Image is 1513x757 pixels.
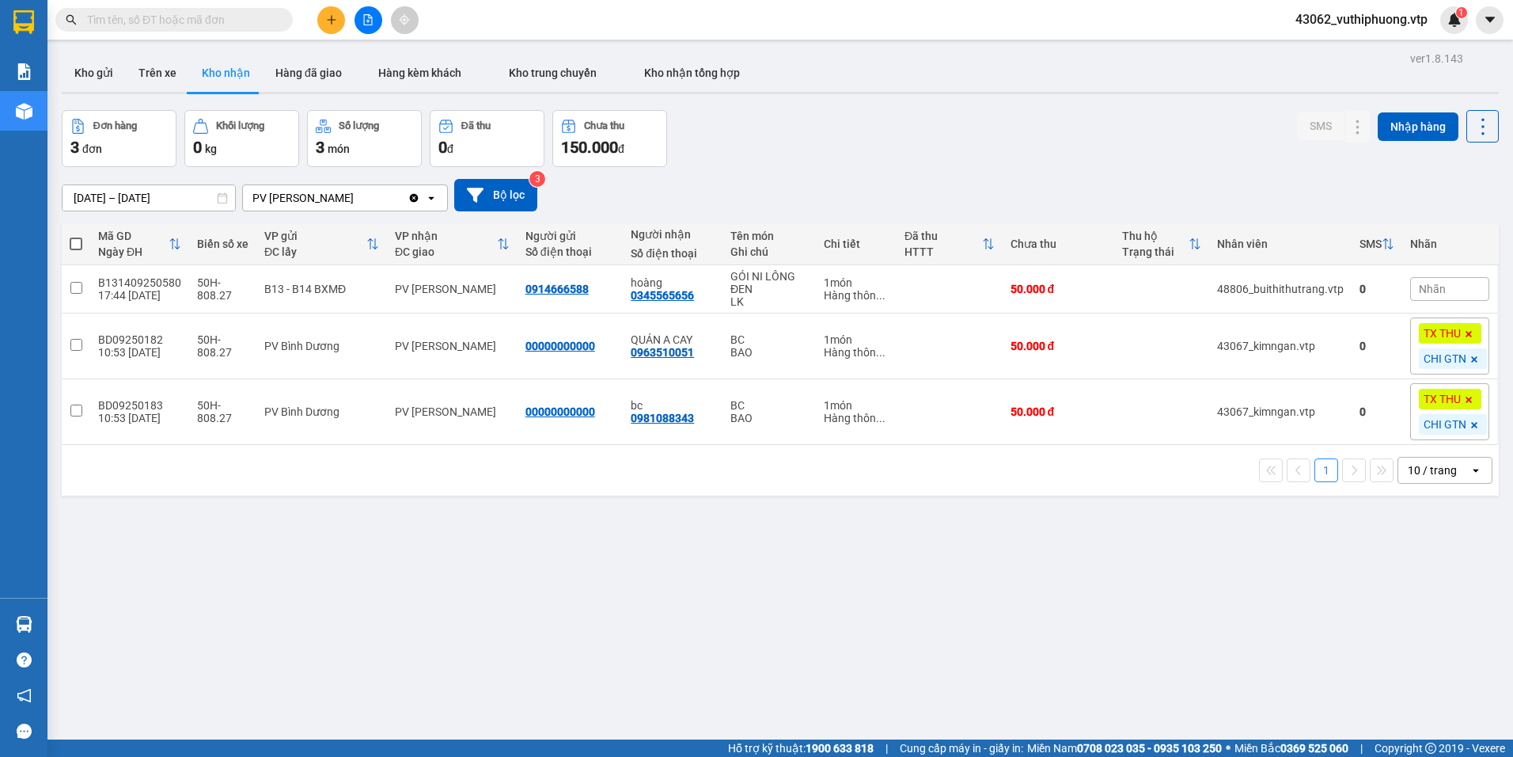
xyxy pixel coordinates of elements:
[1424,392,1461,406] span: TX THU
[98,276,181,289] div: B131409250580
[1360,740,1363,757] span: |
[316,138,324,157] span: 3
[1447,13,1462,27] img: icon-new-feature
[885,740,888,757] span: |
[1217,283,1344,295] div: 48806_buithithutrang.vtp
[98,333,181,346] div: BD09250182
[631,333,715,346] div: QUÁN A CAY
[644,67,740,79] span: Kho nhận tổng hợp
[1483,13,1497,27] span: caret-down
[876,289,885,302] span: ...
[1408,462,1457,478] div: 10 / trang
[1359,283,1394,295] div: 0
[631,412,694,424] div: 0981088343
[1458,7,1464,18] span: 1
[395,283,510,295] div: PV [PERSON_NAME]
[824,238,889,250] div: Chi tiết
[1297,112,1344,140] button: SMS
[1027,740,1222,757] span: Miền Nam
[1456,7,1467,18] sup: 1
[395,405,510,418] div: PV [PERSON_NAME]
[438,138,447,157] span: 0
[1122,230,1189,242] div: Thu hộ
[730,346,808,359] div: BAO
[430,110,544,167] button: Đã thu0đ
[87,11,274,29] input: Tìm tên, số ĐT hoặc mã đơn
[408,192,420,204] svg: Clear value
[631,228,715,241] div: Người nhận
[904,245,982,258] div: HTTT
[264,405,379,418] div: PV Bình Dương
[355,190,357,206] input: Selected PV Nam Đong.
[1410,238,1489,250] div: Nhãn
[1476,6,1504,34] button: caret-down
[17,652,32,668] span: question-circle
[264,340,379,352] div: PV Bình Dương
[395,340,510,352] div: PV [PERSON_NAME]
[824,399,889,412] div: 1 món
[618,143,624,155] span: đ
[98,289,181,302] div: 17:44 [DATE]
[252,190,354,206] div: PV [PERSON_NAME]
[1378,112,1458,141] button: Nhập hàng
[730,295,808,308] div: LK
[362,14,374,25] span: file-add
[525,340,595,352] div: 00000000000
[525,230,616,242] div: Người gửi
[98,245,169,258] div: Ngày ĐH
[197,399,248,424] div: 50H-808.27
[90,223,189,265] th: Toggle SortBy
[876,346,885,359] span: ...
[1314,458,1338,482] button: 1
[216,120,264,131] div: Khối lượng
[1011,340,1106,352] div: 50.000 đ
[525,283,589,295] div: 0914666588
[631,276,715,289] div: hoàng
[525,405,595,418] div: 00000000000
[387,223,518,265] th: Toggle SortBy
[1077,742,1222,755] strong: 0708 023 035 - 0935 103 250
[328,143,350,155] span: món
[17,688,32,703] span: notification
[631,289,694,302] div: 0345565656
[1359,405,1394,418] div: 0
[1011,283,1106,295] div: 50.000 đ
[378,67,461,79] span: Hàng kèm khách
[1424,326,1461,340] span: TX THU
[897,223,1003,265] th: Toggle SortBy
[317,6,345,34] button: plus
[730,333,808,346] div: BC
[355,6,382,34] button: file-add
[425,192,438,204] svg: open
[63,185,235,211] input: Select a date range.
[1217,340,1344,352] div: 43067_kimngan.vtp
[189,54,263,92] button: Kho nhận
[193,138,202,157] span: 0
[1234,740,1348,757] span: Miền Bắc
[1359,238,1382,250] div: SMS
[399,14,410,25] span: aim
[307,110,422,167] button: Số lượng3món
[525,245,616,258] div: Số điện thoại
[1226,745,1230,751] span: ⚪️
[529,171,545,187] sup: 3
[730,245,808,258] div: Ghi chú
[263,54,355,92] button: Hàng đã giao
[93,120,137,131] div: Đơn hàng
[552,110,667,167] button: Chưa thu150.000đ
[16,63,32,80] img: solution-icon
[16,616,32,633] img: warehouse-icon
[66,14,77,25] span: search
[1424,352,1466,366] span: CHI GTN
[1217,405,1344,418] div: 43067_kimngan.vtp
[1280,742,1348,755] strong: 0369 525 060
[62,110,176,167] button: Đơn hàng3đơn
[631,346,694,359] div: 0963510051
[1283,10,1440,29] span: 43062_vuthiphuong.vtp
[631,247,715,260] div: Số điện thoại
[98,412,181,424] div: 10:53 [DATE]
[561,138,618,157] span: 150.000
[728,740,874,757] span: Hỗ trợ kỹ thuật:
[395,230,497,242] div: VP nhận
[184,110,299,167] button: Khối lượng0kg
